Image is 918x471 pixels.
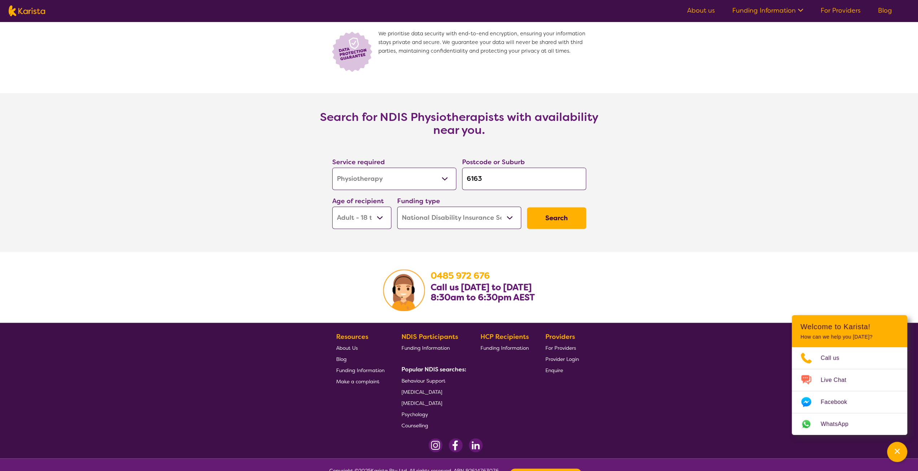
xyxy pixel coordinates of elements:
a: About Us [336,342,385,353]
a: [MEDICAL_DATA] [401,386,464,397]
a: Psychology [401,409,464,420]
a: For Providers [821,6,861,15]
span: Funding Information [401,345,450,351]
a: [MEDICAL_DATA] [401,397,464,409]
a: Funding Information [480,342,528,353]
ul: Choose channel [792,347,907,435]
span: About Us [336,345,358,351]
a: Behaviour Support [401,375,464,386]
span: [MEDICAL_DATA] [401,400,442,406]
span: Enquire [545,367,563,374]
a: For Providers [545,342,579,353]
span: WhatsApp [821,419,857,429]
div: Channel Menu [792,315,907,435]
label: Postcode or Suburb [462,158,525,166]
b: HCP Recipients [480,332,528,341]
span: Behaviour Support [401,378,445,384]
span: Live Chat [821,375,855,385]
input: Type [462,167,586,190]
b: Popular NDIS searches: [401,366,466,373]
span: We prioritise data security with end-to-end encryption, ensuring your information stays private a... [378,30,589,73]
a: Funding Information [336,365,385,376]
span: Make a complaint [336,378,379,385]
p: How can we help you [DATE]? [800,334,899,340]
a: About us [687,6,715,15]
h3: Search for NDIS Physiotherapists with availability near you. [315,110,603,136]
a: Web link opens in a new tab. [792,413,907,435]
a: Blog [336,353,385,365]
a: Make a complaint [336,376,385,387]
a: Enquire [545,365,579,376]
img: Karista logo [9,5,45,16]
label: Age of recipient [332,197,384,205]
span: Funding Information [336,367,385,374]
span: Counselling [401,422,428,429]
span: [MEDICAL_DATA] [401,389,442,395]
button: Search [527,207,586,229]
button: Channel Menu [887,442,907,462]
img: Lock icon [329,30,378,73]
label: Funding type [397,197,440,205]
img: Karista Client Service [383,269,425,311]
span: Call us [821,353,848,363]
a: Funding Information [732,6,803,15]
img: LinkedIn [469,438,483,452]
b: Call us [DATE] to [DATE] [431,282,532,293]
img: Instagram [429,438,443,452]
a: Provider Login [545,353,579,365]
span: Provider Login [545,356,579,362]
span: Funding Information [480,345,528,351]
b: NDIS Participants [401,332,458,341]
a: Funding Information [401,342,464,353]
span: Facebook [821,397,856,407]
b: Resources [336,332,368,341]
a: Blog [878,6,892,15]
span: Blog [336,356,347,362]
b: Providers [545,332,575,341]
a: Counselling [401,420,464,431]
h2: Welcome to Karista! [800,322,899,331]
b: 8:30am to 6:30pm AEST [431,292,535,303]
span: Psychology [401,411,428,418]
img: Facebook [448,438,463,452]
span: For Providers [545,345,576,351]
label: Service required [332,158,385,166]
a: 0485 972 676 [431,270,490,282]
